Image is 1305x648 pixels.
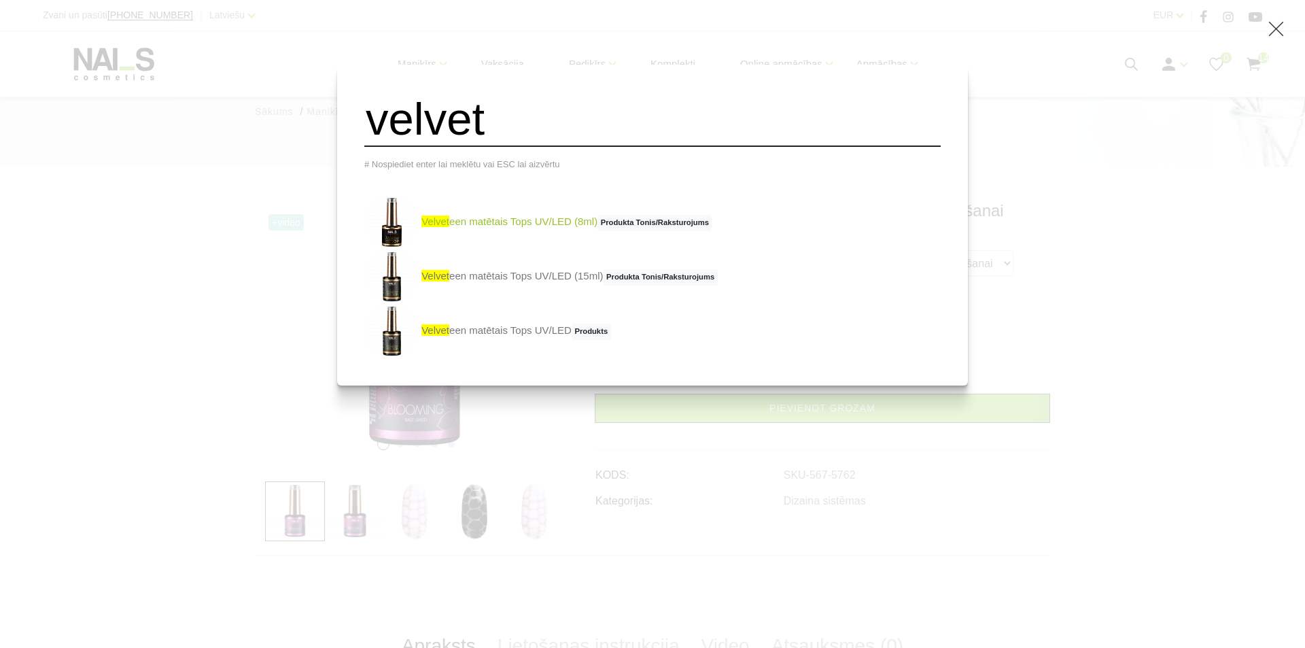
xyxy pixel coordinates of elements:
span: Produkta Tonis/Raksturojums [597,215,712,231]
span: # Nospiediet enter lai meklētu vai ESC lai aizvērtu [364,159,560,169]
span: Produkts [572,324,611,340]
img: Matētais tops bez lipīgā slāņa: • rada īpaši samtainu sajūtu • nemaina gēllakas/gēla toni • sader... [364,195,419,250]
a: velveteen matētais Tops UV/LED (15ml)Produkta Tonis/Raksturojums [364,250,718,304]
span: Produkta Tonis/Raksturojums [604,269,718,286]
input: Meklēt produktus ... [364,92,941,147]
span: velvet [421,270,449,282]
a: velveteen matētais Tops UV/LEDProdukts [364,304,611,358]
a: velveteen matētais Tops UV/LED (8ml)Produkta Tonis/Raksturojums [364,195,712,250]
img: Matētais tops bez lipīgā slāņa: • rada īpaši samtainu sajūtu • nemaina gēllakas/gēla toni • sader... [364,250,419,304]
span: velvet [421,216,449,227]
span: velvet [421,324,449,336]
